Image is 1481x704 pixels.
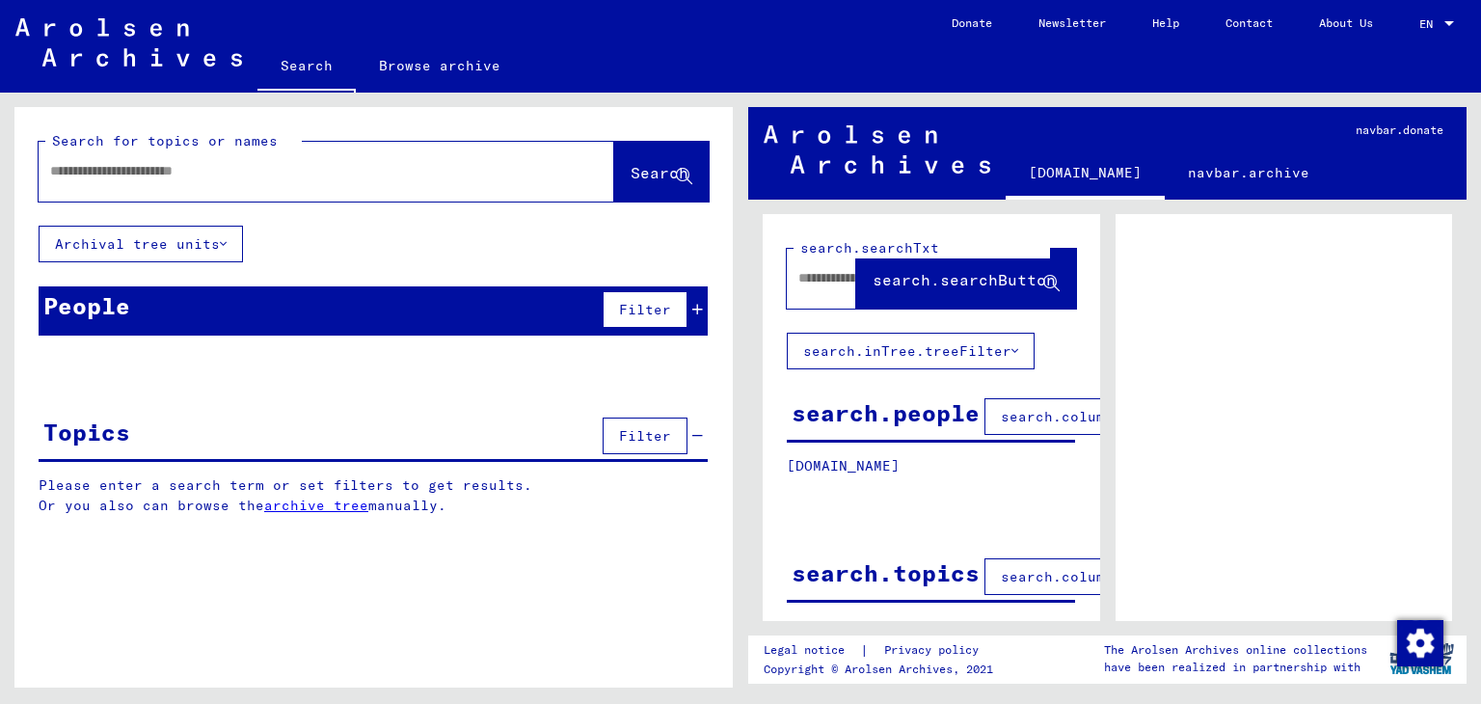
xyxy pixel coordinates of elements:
p: Please enter a search term or set filters to get results. Or you also can browse the manually. [39,475,709,516]
button: search.inTree.treeFilter [787,333,1035,369]
button: search.searchButton [856,249,1076,309]
p: have been realized in partnership with [1104,659,1367,676]
img: Arolsen_neg.svg [15,18,242,67]
a: archive tree [264,497,368,514]
span: Filter [619,427,671,445]
p: The Arolsen Archives online collections [1104,641,1367,659]
button: search.columnFilter.filter [984,558,1242,595]
span: search.columnFilter.filter [1001,568,1225,585]
div: search.topics [792,555,980,590]
button: Search [614,142,709,202]
span: Filter [619,301,671,318]
button: Filter [603,291,687,328]
mat-label: Search for topics or names [52,132,278,149]
button: Archival tree units [39,226,243,262]
a: navbar.archive [1165,149,1333,196]
mat-label: search.searchTxt [800,239,939,257]
p: search.topicsGrid.help-1 search.topicsGrid.help-2 search.topicsGrid.manually. [787,616,1076,677]
a: Browse archive [356,42,524,89]
a: Legal notice [764,640,860,661]
img: Change consent [1397,620,1443,666]
div: People [43,288,130,323]
p: Copyright © Arolsen Archives, 2021 [764,661,1002,678]
a: Search [257,42,356,93]
div: Topics [43,415,130,449]
a: Privacy policy [869,640,1002,661]
img: Arolsen_neg.svg [764,125,990,174]
span: Search [631,163,688,182]
div: | [764,640,1002,661]
span: search.searchButton [873,270,1056,289]
p: [DOMAIN_NAME] [787,456,1075,476]
span: search.columnFilter.filter [1001,408,1225,425]
div: search.people [792,395,980,430]
a: navbar.donate [1333,107,1467,153]
img: yv_logo.png [1386,635,1458,683]
span: EN [1419,17,1441,31]
a: [DOMAIN_NAME] [1006,149,1165,200]
button: Filter [603,418,687,454]
button: search.columnFilter.filter [984,398,1242,435]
